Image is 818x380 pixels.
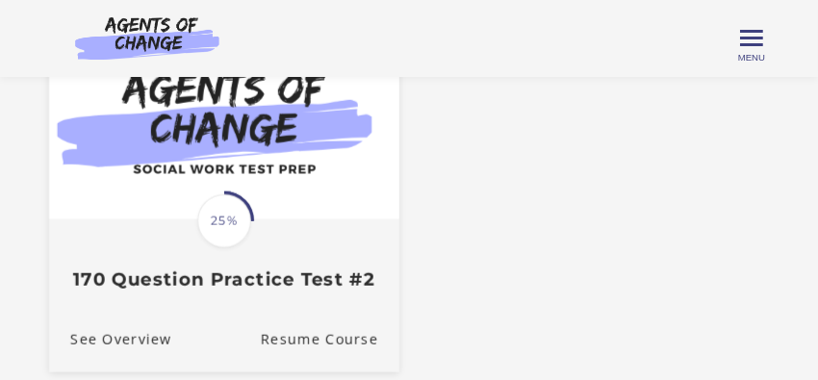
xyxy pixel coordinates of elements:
span: Menu [738,52,765,63]
span: Toggle menu [740,37,763,39]
h3: 170 Question Practice Test #2 [70,268,378,291]
a: 170 Question Practice Test #2: See Overview [49,307,171,371]
span: 25% [197,194,251,248]
a: 170 Question Practice Test #2: Resume Course [261,307,399,371]
button: Toggle menu Menu [740,27,763,50]
img: Agents of Change Logo [55,15,240,60]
